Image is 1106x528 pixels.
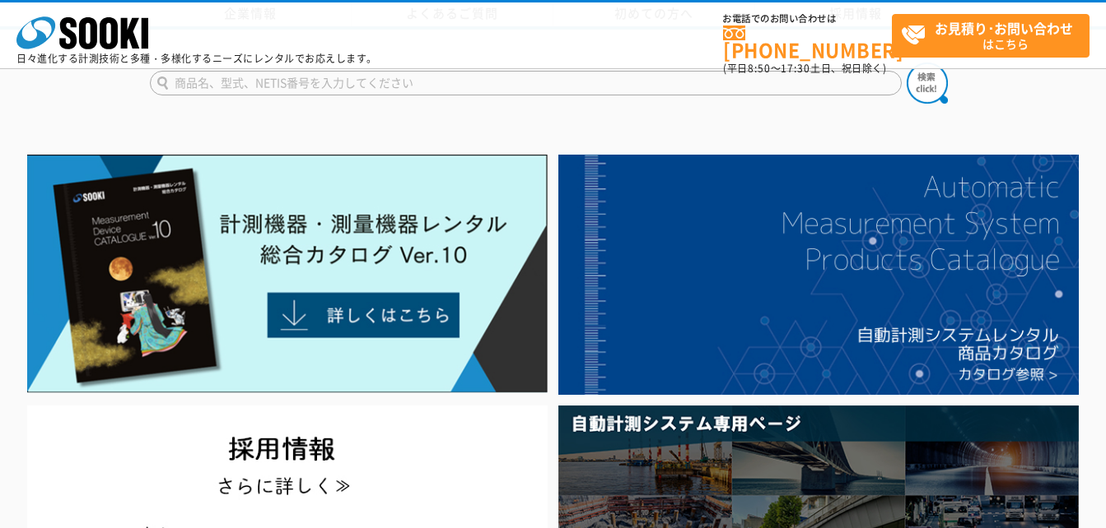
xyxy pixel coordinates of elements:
span: はこちら [901,15,1089,56]
a: お見積り･お問い合わせはこちら [892,14,1090,58]
a: [PHONE_NUMBER] [723,25,892,59]
p: 日々進化する計測技術と多種・多様化するニーズにレンタルでお応えします。 [16,53,377,63]
strong: お見積り･お問い合わせ [935,18,1073,38]
input: 商品名、型式、NETIS番号を入力してください [150,71,902,95]
span: 8:50 [748,61,771,76]
span: お電話でのお問い合わせは [723,14,892,24]
img: 自動計測システムカタログ [558,155,1079,395]
img: btn_search.png [907,63,948,104]
img: Catalog Ver10 [27,155,548,393]
span: 17:30 [781,61,810,76]
span: (平日 ～ 土日、祝日除く) [723,61,886,76]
